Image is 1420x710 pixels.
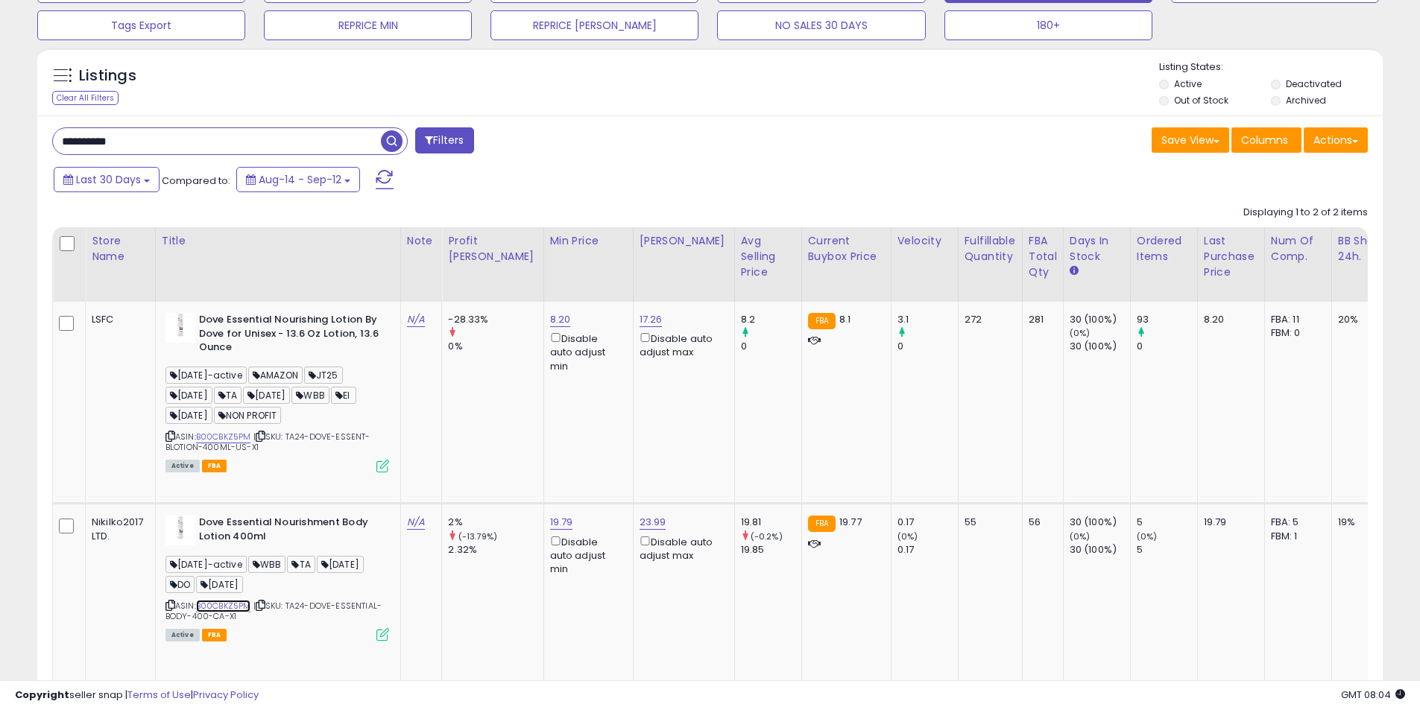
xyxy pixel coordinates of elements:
[331,387,356,404] span: EI
[1029,516,1052,529] div: 56
[264,10,472,40] button: REPRICE MIN
[1070,264,1079,278] small: Days In Stock.
[15,688,69,702] strong: Copyright
[897,516,958,529] div: 0.17
[214,407,282,424] span: NON PROFIT
[196,600,251,612] a: B00CBKZ5PM
[808,313,836,329] small: FBA
[1152,127,1229,153] button: Save View
[1271,530,1320,543] div: FBM: 1
[741,543,801,557] div: 19.85
[92,516,144,542] div: Nikilko2017 LTD.
[1029,313,1052,326] div: 281
[839,312,851,326] span: 8.1
[897,340,958,353] div: 0
[1029,233,1057,280] div: FBA Total Qty
[1286,77,1342,90] label: Deactivated
[550,515,573,530] a: 19.79
[202,629,227,641] span: FBA
[1159,60,1383,75] p: Listing States:
[127,688,191,702] a: Terms of Use
[1243,206,1368,220] div: Displaying 1 to 2 of 2 items
[448,313,543,326] div: -28.33%
[1338,516,1387,529] div: 19%
[1338,233,1392,264] div: BB Share 24h.
[165,431,370,453] span: | SKU: TA24-DOVE-ESSENT-BLOTION-400ML-US-X1
[640,533,723,562] div: Disable auto adjust max
[407,312,425,327] a: N/A
[415,127,473,153] button: Filters
[76,172,141,187] span: Last 30 Days
[448,543,543,557] div: 2.32%
[550,330,622,373] div: Disable auto adjust min
[1304,127,1368,153] button: Actions
[640,233,728,249] div: [PERSON_NAME]
[407,515,425,530] a: N/A
[165,516,195,545] img: 21-fEWzqczL._SL40_.jpg
[287,556,315,573] span: TA
[1231,127,1301,153] button: Columns
[1204,233,1258,280] div: Last Purchase Price
[751,530,783,542] small: (-0.2%)
[1204,516,1253,529] div: 19.79
[248,367,303,384] span: AMAZON
[304,367,343,384] span: JT25
[1137,340,1197,353] div: 0
[165,600,382,622] span: | SKU: TA24-DOVE-ESSENTIAL-BODY-400-CA-X1
[458,530,497,542] small: (-13.79%)
[243,387,290,404] span: [DATE]
[550,533,622,577] div: Disable auto adjust min
[717,10,925,40] button: NO SALES 30 DAYS
[259,172,341,187] span: Aug-14 - Sep-12
[199,516,380,547] b: Dove Essential Nourishment Body Lotion 400ml
[214,387,242,404] span: TA
[291,387,329,404] span: WBB
[52,91,119,105] div: Clear All Filters
[808,516,836,532] small: FBA
[1137,530,1158,542] small: (0%)
[1271,233,1325,264] div: Num of Comp.
[15,688,259,703] div: seller snap | |
[1137,233,1191,264] div: Ordered Items
[448,233,537,264] div: Profit [PERSON_NAME]
[165,407,212,424] span: [DATE]
[897,313,958,326] div: 3.1
[965,313,1011,326] div: 272
[92,313,144,326] div: LSFC
[165,460,200,472] span: All listings currently available for purchase on Amazon
[741,313,801,326] div: 8.2
[407,233,436,249] div: Note
[1070,233,1124,264] div: Days In Stock
[165,313,389,471] div: ASIN:
[1174,94,1228,107] label: Out of Stock
[1341,688,1405,702] span: 2025-10-13 08:04 GMT
[1137,516,1197,529] div: 5
[79,66,136,86] h5: Listings
[1174,77,1202,90] label: Active
[808,233,885,264] div: Current Buybox Price
[37,10,245,40] button: Tags Export
[1070,516,1130,529] div: 30 (100%)
[248,556,286,573] span: WBB
[162,233,394,249] div: Title
[1271,326,1320,340] div: FBM: 0
[490,10,698,40] button: REPRICE [PERSON_NAME]
[196,576,243,593] span: [DATE]
[317,556,364,573] span: [DATE]
[1286,94,1326,107] label: Archived
[1070,543,1130,557] div: 30 (100%)
[1137,543,1197,557] div: 5
[236,167,360,192] button: Aug-14 - Sep-12
[162,174,230,188] span: Compared to:
[448,516,543,529] div: 2%
[1070,313,1130,326] div: 30 (100%)
[1137,313,1197,326] div: 93
[199,313,380,358] b: Dove Essential Nourishing Lotion By Dove for Unisex - 13.6 Oz Lotion, 13.6 Ounce
[1271,313,1320,326] div: FBA: 11
[944,10,1152,40] button: 180+
[1338,313,1387,326] div: 20%
[550,233,627,249] div: Min Price
[165,387,212,404] span: [DATE]
[165,516,389,639] div: ASIN:
[1070,530,1091,542] small: (0%)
